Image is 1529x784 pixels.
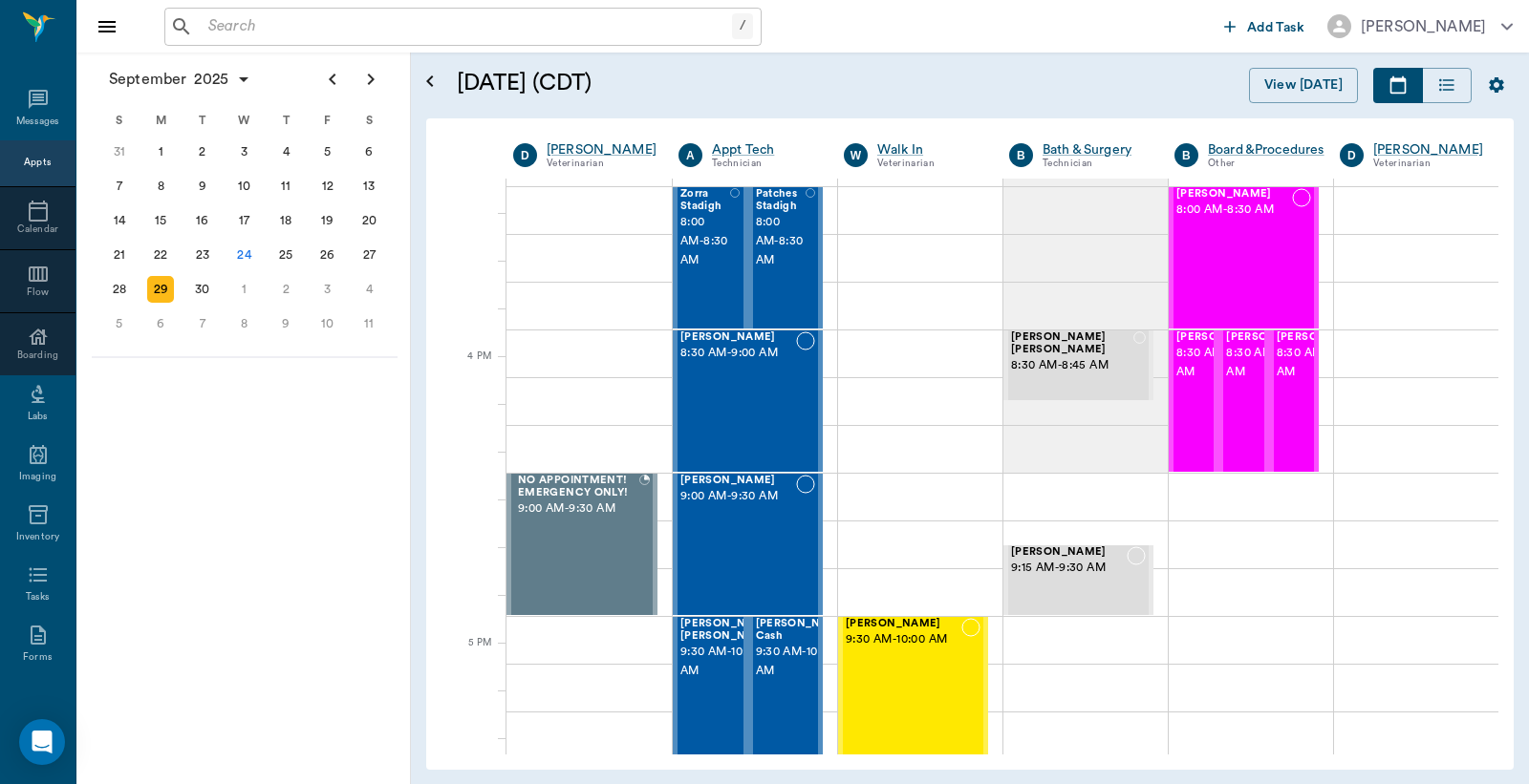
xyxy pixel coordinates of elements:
[1226,344,1322,382] span: 8:30 AM - 9:00 AM
[712,156,815,172] div: Technician
[1043,140,1146,159] a: Bath & Surgery
[1226,331,1322,344] span: [PERSON_NAME]
[756,643,851,681] span: 9:30 AM - 10:00 AM
[756,618,851,643] span: [PERSON_NAME] Cash
[106,138,133,165] div: Sunday, August 31, 2025
[355,138,382,165] div: Saturday, September 6, 2025
[140,106,183,135] div: M
[547,156,657,172] div: Veterinarian
[231,207,258,234] div: Wednesday, September 17, 2025
[673,329,823,473] div: NOT_CONFIRMED, 8:30 AM - 9:00 AM
[147,138,174,165] div: Monday, September 1, 2025
[314,276,341,303] div: Friday, October 3, 2025
[1340,143,1364,167] div: D
[352,60,390,98] button: Next page
[846,618,961,630] span: [PERSON_NAME]
[712,140,815,159] a: Appt Tech
[732,13,753,39] div: /
[756,188,806,213] span: Patches Stadigh
[441,347,491,394] div: 4 PM
[265,106,307,135] div: T
[189,276,216,303] div: Tuesday, September 30, 2025
[673,616,748,759] div: NOT_CONFIRMED, 9:30 AM - 10:00 AM
[518,499,639,519] span: 9:00 AM - 9:30 AM
[1174,143,1198,167] div: B
[355,310,382,337] div: Saturday, October 11, 2025
[838,616,988,759] div: NOT_CONFIRMED, 9:30 AM - 10:00 AM
[106,242,133,268] div: Sunday, September 21, 2025
[748,186,824,329] div: NOT_CONFIRMED, 8:00 AM - 8:30 AM
[1003,544,1153,616] div: NOT_CONFIRMED, 9:15 AM - 9:30 AM
[355,173,382,200] div: Saturday, September 13, 2025
[1312,9,1528,44] button: [PERSON_NAME]
[314,207,341,234] div: Friday, September 19, 2025
[756,213,806,270] span: 8:00 AM - 8:30 AM
[844,143,868,167] div: W
[419,45,441,118] button: Open calendar
[16,115,60,129] div: Messages
[1176,188,1292,201] span: [PERSON_NAME]
[147,310,174,337] div: Monday, October 6, 2025
[314,173,341,200] div: Friday, September 12, 2025
[19,719,65,765] div: Open Intercom Messenger
[147,207,174,234] div: Monday, September 15, 2025
[189,242,216,268] div: Tuesday, September 23, 2025
[680,213,730,270] span: 8:00 AM - 8:30 AM
[1043,156,1146,172] div: Technician
[231,276,258,303] div: Wednesday, October 1, 2025
[307,106,349,135] div: F
[314,138,341,165] div: Friday, September 5, 2025
[680,487,796,506] span: 9:00 AM - 9:30 AM
[16,530,59,544] div: Inventory
[1277,331,1372,344] span: [PERSON_NAME]
[189,207,216,234] div: Tuesday, September 16, 2025
[1373,140,1483,159] a: [PERSON_NAME]
[680,188,730,213] span: Zorra Stadigh
[680,618,776,643] span: [PERSON_NAME] [PERSON_NAME]
[19,470,56,484] div: Imaging
[231,173,258,200] div: Wednesday, September 10, 2025
[1009,143,1033,167] div: B
[182,106,224,135] div: T
[106,310,133,337] div: Sunday, October 5, 2025
[88,8,126,46] button: Close drawer
[147,242,174,268] div: Monday, September 22, 2025
[748,616,824,759] div: NOT_CONFIRMED, 9:30 AM - 10:00 AM
[506,473,657,616] div: BOOKED, 9:00 AM - 9:30 AM
[272,276,299,303] div: Thursday, October 2, 2025
[224,106,266,135] div: W
[99,60,261,98] button: September2025
[189,173,216,200] div: Tuesday, September 9, 2025
[231,242,258,268] div: Today, Wednesday, September 24, 2025
[1176,201,1292,220] span: 8:00 AM - 8:30 AM
[26,590,50,604] div: Tasks
[314,242,341,268] div: Friday, September 26, 2025
[313,60,352,98] button: Previous page
[272,173,299,200] div: Thursday, September 11, 2025
[877,140,980,159] a: Walk In
[147,173,174,200] div: Monday, September 8, 2025
[348,106,390,135] div: S
[355,207,382,234] div: Saturday, September 20, 2025
[1011,356,1133,375] span: 8:30 AM - 8:45 AM
[1011,559,1127,578] span: 9:15 AM - 9:30 AM
[680,344,796,363] span: 8:30 AM - 9:00 AM
[106,207,133,234] div: Sunday, September 14, 2025
[231,310,258,337] div: Wednesday, October 8, 2025
[272,138,299,165] div: Thursday, September 4, 2025
[518,475,639,499] span: NO APPOINTMENT! EMERGENCY ONLY!
[1269,329,1319,473] div: NOT_CONFIRMED, 8:30 AM - 9:00 AM
[272,310,299,337] div: Thursday, October 9, 2025
[231,138,258,165] div: Wednesday, September 3, 2025
[1208,140,1324,159] a: Board &Procedures
[28,410,48,424] div: Labs
[190,66,232,93] span: 2025
[105,66,190,93] span: September
[547,140,657,159] a: [PERSON_NAME]
[189,138,216,165] div: Tuesday, September 2, 2025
